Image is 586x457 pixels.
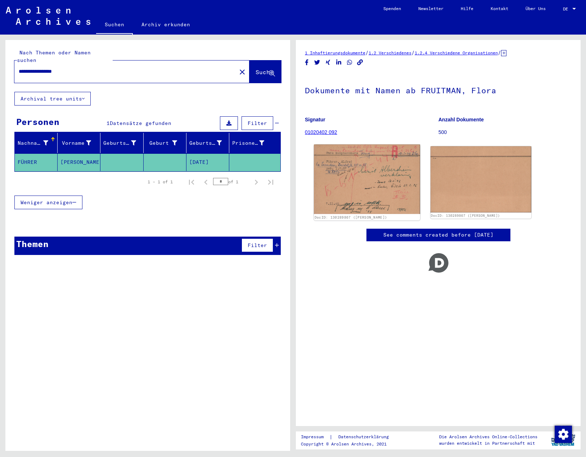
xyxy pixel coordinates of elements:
div: Geburtsdatum [189,137,231,149]
button: Weniger anzeigen [14,196,82,209]
a: DocID: 130289867 ([PERSON_NAME]) [431,214,500,218]
img: yv_logo.png [550,431,577,449]
div: Geburt‏ [146,139,177,147]
span: Filter [248,242,267,248]
div: Nachname [18,139,48,147]
a: 1.2 Verschiedenes [369,50,411,55]
span: / [365,49,369,56]
button: Share on Twitter [314,58,321,67]
mat-header-cell: Geburtsname [100,133,143,153]
span: / [411,49,415,56]
div: Personen [16,115,59,128]
mat-icon: close [238,68,247,76]
mat-cell: [DATE] [186,153,229,171]
span: / [498,49,501,56]
div: Themen [16,237,49,250]
p: Copyright © Arolsen Archives, 2021 [301,441,397,447]
button: Suche [249,61,281,83]
mat-header-cell: Vorname [58,133,100,153]
div: Geburtsname [103,137,145,149]
mat-label: Nach Themen oder Namen suchen [17,49,91,63]
button: Copy link [356,58,364,67]
span: 1 [107,120,110,126]
div: of 1 [213,178,249,185]
span: Suche [256,68,274,76]
mat-cell: FÜHRER [15,153,58,171]
a: See comments created before [DATE] [383,231,493,239]
div: Prisoner # [232,137,273,149]
p: Die Arolsen Archives Online-Collections [439,434,537,440]
a: Suchen [96,16,133,35]
span: Datensätze gefunden [110,120,171,126]
button: First page [184,175,199,189]
a: 1.2.4 Verschiedene Organisationen [415,50,498,55]
mat-header-cell: Geburt‏ [144,133,186,153]
a: DocID: 130289867 ([PERSON_NAME]) [315,215,387,219]
a: Archiv erkunden [133,16,199,33]
img: 002.jpg [431,146,532,212]
button: Last page [263,175,278,189]
img: 001.jpg [314,144,420,214]
div: Nachname [18,137,57,149]
mat-header-cell: Geburtsdatum [186,133,229,153]
p: wurden entwickelt in Partnerschaft mit [439,440,537,447]
p: 500 [438,129,572,136]
button: Share on WhatsApp [346,58,353,67]
button: Share on Facebook [303,58,311,67]
div: Zustimmung ändern [554,425,572,443]
a: 1 Inhaftierungsdokumente [305,50,365,55]
img: Arolsen_neg.svg [6,7,90,25]
button: Filter [242,116,273,130]
button: Filter [242,238,273,252]
div: 1 – 1 of 1 [148,179,173,185]
button: Previous page [199,175,213,189]
span: DE [563,6,571,12]
button: Next page [249,175,263,189]
div: Vorname [60,137,100,149]
div: | [301,433,397,441]
div: Geburtsname [103,139,136,147]
b: Signatur [305,117,325,122]
button: Share on Xing [324,58,332,67]
a: 01020402 092 [305,129,337,135]
button: Share on LinkedIn [335,58,343,67]
span: Weniger anzeigen [21,199,72,206]
mat-header-cell: Prisoner # [229,133,280,153]
a: Impressum [301,433,329,441]
div: Vorname [60,139,91,147]
a: Datenschutzerklärung [333,433,397,441]
img: Zustimmung ändern [555,426,572,443]
div: Prisoner # [232,139,264,147]
mat-header-cell: Nachname [15,133,58,153]
button: Clear [235,64,249,79]
h1: Dokumente mit Namen ab FRUITMAN, Flora [305,74,572,106]
div: Geburt‏ [146,137,186,149]
div: Geburtsdatum [189,139,222,147]
span: Filter [248,120,267,126]
mat-cell: [PERSON_NAME] [58,153,100,171]
b: Anzahl Dokumente [438,117,484,122]
button: Archival tree units [14,92,91,106]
